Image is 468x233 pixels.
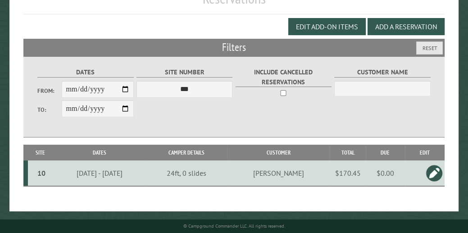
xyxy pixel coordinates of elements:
[368,18,445,35] button: Add a Reservation
[334,67,430,78] label: Customer Name
[55,169,145,178] div: [DATE] - [DATE]
[53,145,146,160] th: Dates
[227,160,330,186] td: [PERSON_NAME]
[227,145,330,160] th: Customer
[32,169,51,178] div: 10
[146,160,227,186] td: 24ft, 0 slides
[37,87,61,95] label: From:
[288,18,366,35] button: Edit Add-on Items
[330,145,366,160] th: Total
[416,41,443,55] button: Reset
[366,145,405,160] th: Due
[136,67,232,78] label: Site Number
[366,160,405,186] td: $0.00
[146,145,227,160] th: Camper Details
[37,67,133,78] label: Dates
[183,223,285,229] small: © Campground Commander LLC. All rights reserved.
[37,105,61,114] label: To:
[405,145,445,160] th: Edit
[28,145,53,160] th: Site
[23,39,445,56] h2: Filters
[330,160,366,186] td: $170.45
[236,67,332,87] label: Include Cancelled Reservations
